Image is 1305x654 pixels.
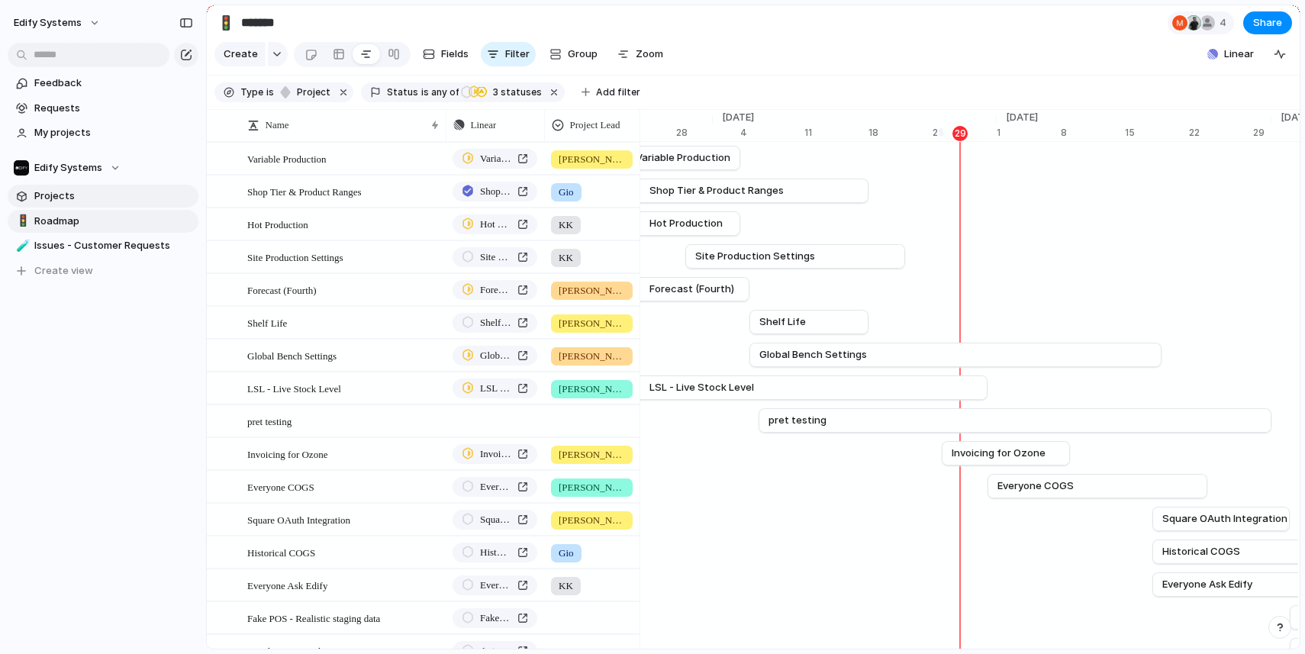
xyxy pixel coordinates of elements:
span: Edify Systems [14,15,82,31]
span: Forecast (Fourth) [649,282,734,297]
span: Everyone COGS [997,478,1074,494]
span: Forecast (Fourth) [247,281,317,298]
span: Shop Tier & Product Ranges [480,184,511,199]
span: Shelf Life [759,314,806,330]
div: 29 [952,126,968,141]
span: is [421,85,429,99]
div: 11 [804,126,868,140]
div: 4 [740,126,804,140]
span: Site Production Settings [695,249,815,264]
div: 8 [1061,126,1125,140]
span: Gio [559,546,574,561]
span: Shelf Life [247,314,287,331]
span: Shop Tier & Product Ranges [649,183,784,198]
span: [PERSON_NAME] [559,480,625,495]
div: 22 [1189,126,1253,140]
a: Global Bench Settings [453,346,537,366]
span: Share [1253,15,1282,31]
a: Fake POS - Realistic staging data [453,608,537,628]
span: Historical COGS [247,543,315,561]
span: Variable Production [247,150,327,167]
div: 1 [997,126,1061,140]
a: Requests [8,97,198,120]
a: Square OAuth Integration [453,510,537,530]
button: Group [542,42,605,66]
span: any of [429,85,459,99]
span: Fake POS - Realistic staging data [247,609,380,627]
span: Fake POS - Realistic staging data [480,611,511,626]
span: Create view [34,263,93,279]
a: Shop Tier & Product Ranges [631,179,859,202]
button: Edify Systems [7,11,108,35]
span: Global Bench Settings [480,348,511,363]
button: Create view [8,259,198,282]
a: Forecast (Fourth) [631,278,739,301]
a: Shop Tier & Product Ranges [453,182,537,201]
a: 🚦Roadmap [8,210,198,233]
a: 🧪Issues - Customer Requests [8,234,198,257]
button: 🧪 [14,238,29,253]
a: Projects [8,185,198,208]
button: 3 statuses [460,84,545,101]
span: Linear [1224,47,1254,62]
span: [PERSON_NAME] [559,316,625,331]
span: Global Bench Settings [247,346,337,364]
div: 25 [933,126,997,140]
span: LSL - Live Stock Level [649,380,754,395]
a: LSL - Live Stock Level [453,379,537,398]
a: pret testing [768,409,1261,432]
button: project [275,84,333,101]
span: Invoicing for Ozone [952,446,1046,461]
button: Add filter [572,82,649,103]
button: Fields [417,42,475,66]
div: 15 [1125,126,1189,140]
a: Site Production Settings [453,247,537,267]
span: Create [224,47,258,62]
button: Filter [481,42,536,66]
span: Square OAuth Integration [480,512,511,527]
span: Invoicing for Ozone [247,445,327,462]
span: Hot Production [480,217,511,232]
span: Roadmap [34,214,193,229]
a: Historical COGS [453,543,537,562]
span: Invoicing (Ozone Back to Normal) [480,446,511,462]
div: 🚦 [217,12,234,33]
span: Zoom [636,47,663,62]
a: Feedback [8,72,198,95]
span: [DATE] [997,110,1047,125]
span: pret testing [247,412,292,430]
a: Invoicing for Ozone [952,442,1060,465]
span: Filter [505,47,530,62]
span: Shop Tier & Product Ranges [247,182,362,200]
span: Variable Production [636,150,730,166]
span: Square OAuth Integration [1162,511,1287,527]
span: Historical COGS [480,545,511,560]
span: Historical COGS [1162,544,1240,559]
span: LSL - Live Stock Level [247,379,341,397]
span: Hot Production [247,215,308,233]
span: Feedback [34,76,193,91]
span: 4 [1220,15,1231,31]
span: Group [568,47,598,62]
button: Edify Systems [8,156,198,179]
span: [DATE] [713,110,763,125]
a: Variable Production [631,147,730,169]
a: Forecast (Fourth) [453,280,537,300]
a: My projects [8,121,198,144]
span: KK [559,250,573,266]
button: is [263,84,277,101]
span: Gio [559,185,574,200]
span: statuses [488,85,542,99]
span: Everyone Ask Edify [1162,577,1252,592]
button: Zoom [611,42,669,66]
span: Global Bench Settings [759,347,867,362]
span: 3 [488,86,501,98]
button: isany of [418,84,462,101]
span: KK [559,578,573,594]
span: pret testing [768,413,826,428]
span: Site Production Settings [247,248,343,266]
span: is [266,85,274,99]
a: Everyone COGS [453,477,537,497]
div: 29 [1253,126,1271,140]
